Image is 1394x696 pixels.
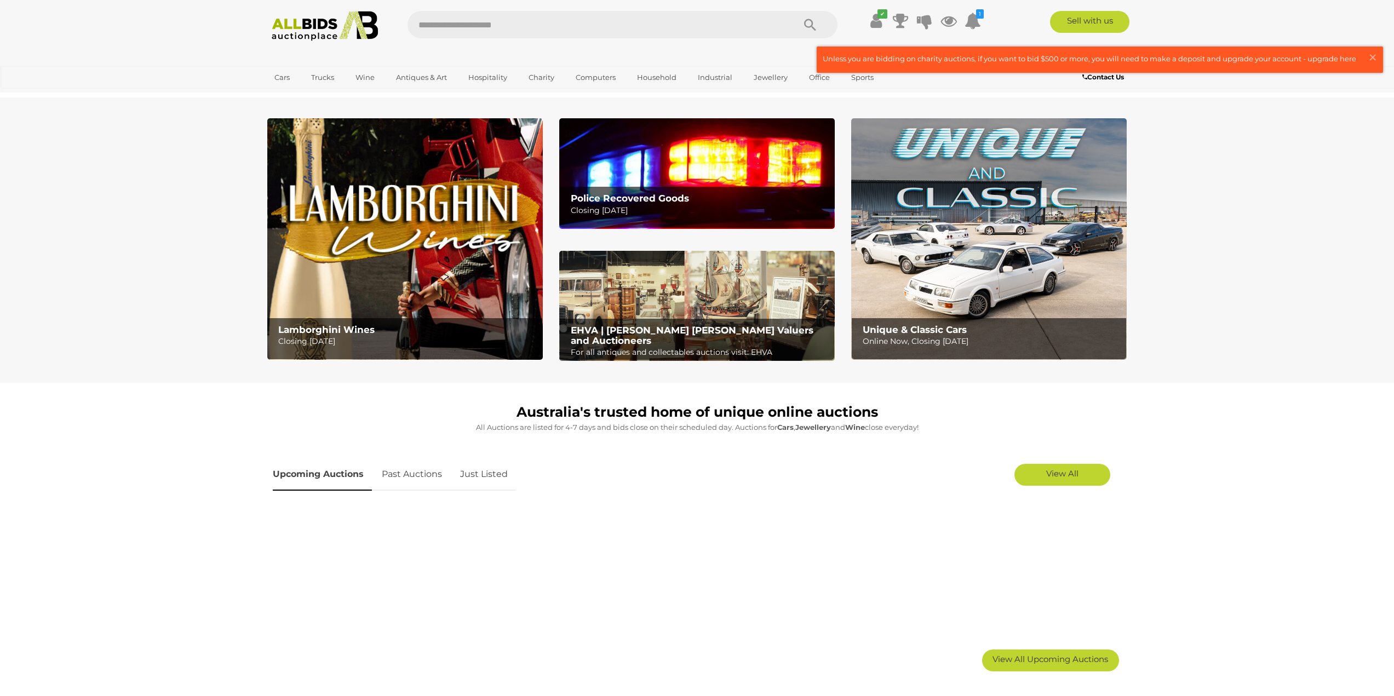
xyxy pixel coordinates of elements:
img: EHVA | Evans Hastings Valuers and Auctioneers [559,251,835,361]
a: View All [1014,464,1110,486]
strong: Cars [777,423,794,432]
a: Just Listed [452,458,516,491]
a: Antiques & Art [389,68,454,87]
a: Computers [569,68,623,87]
img: Allbids.com.au [266,11,385,41]
a: Wine [348,68,382,87]
a: Office [802,68,837,87]
a: Cars [267,68,297,87]
b: EHVA | [PERSON_NAME] [PERSON_NAME] Valuers and Auctioneers [571,325,813,346]
a: Jewellery [747,68,795,87]
b: Lamborghini Wines [278,324,375,335]
a: View All Upcoming Auctions [982,649,1119,671]
strong: Wine [845,423,865,432]
i: ✔ [877,9,887,19]
a: Charity [521,68,561,87]
img: Unique & Classic Cars [851,118,1127,360]
button: Search [783,11,837,38]
p: All Auctions are listed for 4-7 days and bids close on their scheduled day. Auctions for , and cl... [273,421,1122,434]
span: View All [1046,468,1079,479]
img: Police Recovered Goods [559,118,835,228]
a: Contact Us [1082,71,1127,83]
p: For all antiques and collectables auctions visit: EHVA [571,346,829,359]
a: Trucks [304,68,341,87]
a: EHVA | Evans Hastings Valuers and Auctioneers EHVA | [PERSON_NAME] [PERSON_NAME] Valuers and Auct... [559,251,835,361]
b: Contact Us [1082,73,1124,81]
a: Past Auctions [374,458,450,491]
b: Unique & Classic Cars [863,324,967,335]
a: Household [630,68,684,87]
a: Police Recovered Goods Police Recovered Goods Closing [DATE] [559,118,835,228]
a: Upcoming Auctions [273,458,372,491]
a: Sell with us [1050,11,1129,33]
a: 1 [965,11,981,31]
b: Police Recovered Goods [571,193,689,204]
a: Hospitality [461,68,514,87]
strong: Jewellery [795,423,831,432]
a: [GEOGRAPHIC_DATA] [267,87,359,105]
a: Lamborghini Wines Lamborghini Wines Closing [DATE] [267,118,543,360]
span: × [1368,47,1378,68]
p: Closing [DATE] [571,204,829,217]
a: ✔ [868,11,885,31]
h1: Australia's trusted home of unique online auctions [273,405,1122,420]
p: Online Now, Closing [DATE] [863,335,1121,348]
a: Unique & Classic Cars Unique & Classic Cars Online Now, Closing [DATE] [851,118,1127,360]
a: Sports [844,68,881,87]
img: Lamborghini Wines [267,118,543,360]
a: Industrial [691,68,739,87]
i: 1 [976,9,984,19]
p: Closing [DATE] [278,335,536,348]
span: View All Upcoming Auctions [993,654,1108,664]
